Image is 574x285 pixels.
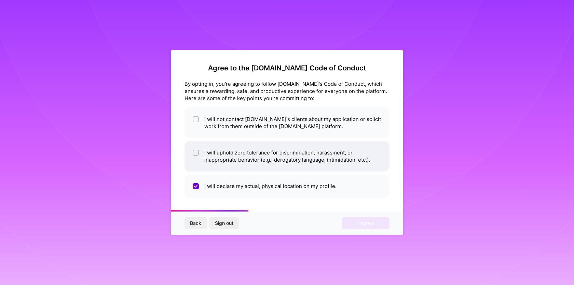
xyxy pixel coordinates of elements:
[184,107,389,138] li: I will not contact [DOMAIN_NAME]'s clients about my application or solicit work from them outside...
[184,80,389,102] div: By opting in, you're agreeing to follow [DOMAIN_NAME]'s Code of Conduct, which ensures a rewardin...
[209,217,239,229] button: Sign out
[184,217,207,229] button: Back
[184,141,389,172] li: I will uphold zero tolerance for discrimination, harassment, or inappropriate behavior (e.g., der...
[190,220,201,227] span: Back
[184,64,389,72] h2: Agree to the [DOMAIN_NAME] Code of Conduct
[184,174,389,198] li: I will declare my actual, physical location on my profile.
[215,220,233,227] span: Sign out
